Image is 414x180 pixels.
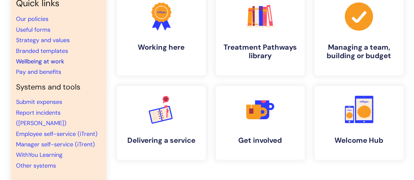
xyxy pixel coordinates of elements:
[16,109,66,127] a: Report incidents ([PERSON_NAME])
[16,68,61,76] a: Pay and benefits
[320,43,398,60] h4: Managing a team, building or budget
[16,57,64,65] a: Wellbeing at work
[16,162,56,170] a: Other systems
[122,136,201,145] h4: Delivering a service
[16,98,62,106] a: Submit expenses
[216,86,305,160] a: Get involved
[16,26,50,34] a: Useful forms
[315,86,404,160] a: Welcome Hub
[16,15,48,23] a: Our policies
[122,43,201,52] h4: Working here
[16,130,98,138] a: Employee self-service (iTrent)
[16,140,95,148] a: Manager self-service (iTrent)
[16,36,70,44] a: Strategy and values
[16,151,63,159] a: WithYou Learning
[16,83,101,92] h4: Systems and tools
[320,136,398,145] h4: Welcome Hub
[16,47,68,55] a: Branded templates
[221,136,299,145] h4: Get involved
[221,43,299,60] h4: Treatment Pathways library
[117,86,206,160] a: Delivering a service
